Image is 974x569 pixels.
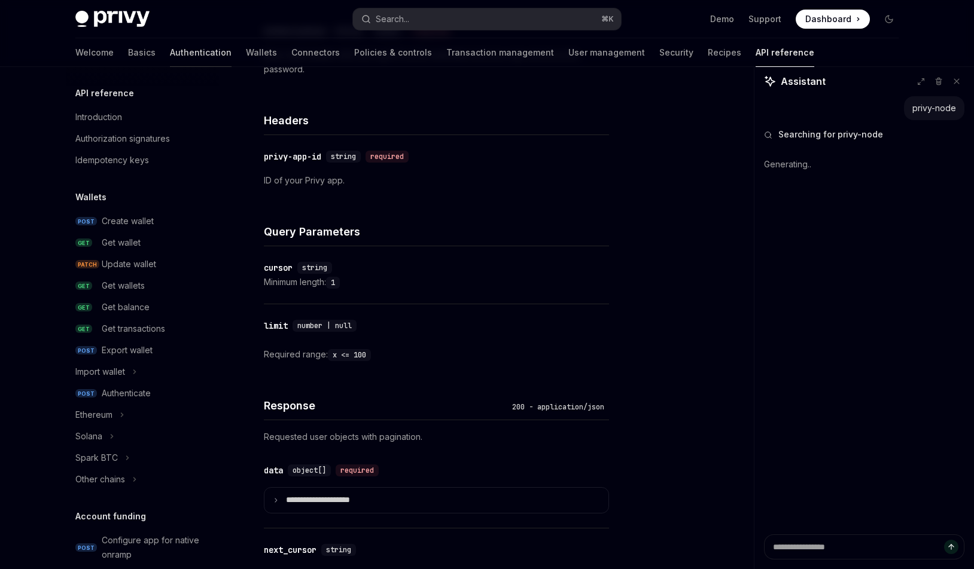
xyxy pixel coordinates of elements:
a: POSTAuthenticate [66,383,219,404]
span: Searching for privy-node [778,129,883,140]
div: Get wallets [102,279,145,293]
span: number | null [297,321,352,331]
button: Import wallet [66,361,219,383]
a: Introduction [66,106,219,128]
div: Create wallet [102,214,154,228]
div: Export wallet [102,343,153,357]
div: Minimum length: [264,275,609,289]
span: string [302,263,327,273]
div: Ethereum [75,408,112,422]
span: string [331,152,356,161]
p: ID of your Privy app. [264,173,609,188]
a: GETGet wallet [66,232,219,253]
a: POSTExport wallet [66,339,219,361]
textarea: Ask a question... [764,534,964,559]
a: GETGet transactions [66,318,219,339]
div: Get wallet [102,235,141,250]
h5: API reference [75,86,134,100]
a: PATCHUpdate wallet [66,253,219,275]
a: Authorization signatures [66,128,219,149]
a: GETGet balance [66,296,219,318]
div: Introduction [75,110,122,124]
div: limit [264,320,288,332]
a: Support [748,13,781,25]
a: POSTCreate wallet [66,210,219,232]
a: Welcome [75,38,114,67]
div: Get balance [102,300,150,314]
div: Authenticate [102,386,151,400]
div: Spark BTC [75,451,118,465]
a: Transaction management [446,38,554,67]
a: POSTConfigure app for native onramp [66,530,219,565]
a: Recipes [708,38,741,67]
a: Authentication [170,38,232,67]
span: GET [75,282,92,290]
div: Generating.. [764,149,964,180]
div: required [366,151,409,163]
h5: Account funding [75,509,146,524]
button: Searching for privy-node [764,129,964,140]
span: POST [75,543,97,552]
code: x <= 100 [328,349,371,361]
a: Security [659,38,693,67]
a: Basics [128,38,156,67]
span: GET [75,303,92,312]
a: Policies & controls [354,38,432,67]
h5: Wallets [75,190,106,204]
div: Solana [75,429,102,443]
a: GETGet wallets [66,275,219,296]
span: POST [75,217,97,226]
span: Assistant [781,74,826,88]
span: object[] [293,466,326,475]
img: dark logo [75,11,150,27]
div: Configure app for native onramp [102,533,212,562]
div: Idempotency keys [75,153,149,167]
h4: Headers [264,112,609,129]
button: Search...⌘K [353,8,621,30]
div: Get transactions [102,322,165,336]
button: Other chains [66,469,219,490]
button: Ethereum [66,404,219,426]
a: User management [568,38,645,67]
span: PATCH [75,260,99,269]
a: API reference [756,38,814,67]
button: Solana [66,426,219,447]
span: ⌘ K [601,14,614,24]
div: 200 - application/json [507,401,609,413]
span: POST [75,346,97,355]
h4: Response [264,397,507,414]
span: GET [75,238,92,247]
a: Wallets [246,38,277,67]
div: Other chains [75,472,125,487]
div: required [336,464,379,476]
button: Send message [944,540,958,554]
a: Idempotency keys [66,149,219,171]
p: Requested user objects with pagination. [264,430,609,444]
a: Connectors [291,38,340,67]
span: GET [75,325,92,334]
span: POST [75,389,97,398]
button: Toggle dark mode [879,10,899,29]
div: privy-app-id [264,151,321,163]
div: Import wallet [75,365,125,379]
a: Demo [710,13,734,25]
div: cursor [264,262,293,274]
h4: Query Parameters [264,224,609,240]
a: Dashboard [796,10,870,29]
div: privy-node [912,102,956,114]
span: Dashboard [805,13,851,25]
button: Spark BTC [66,447,219,469]
code: 1 [326,277,340,289]
div: Search... [376,12,409,26]
div: Update wallet [102,257,156,271]
div: Required range: [264,347,609,362]
div: Authorization signatures [75,131,170,146]
div: data [264,464,283,476]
